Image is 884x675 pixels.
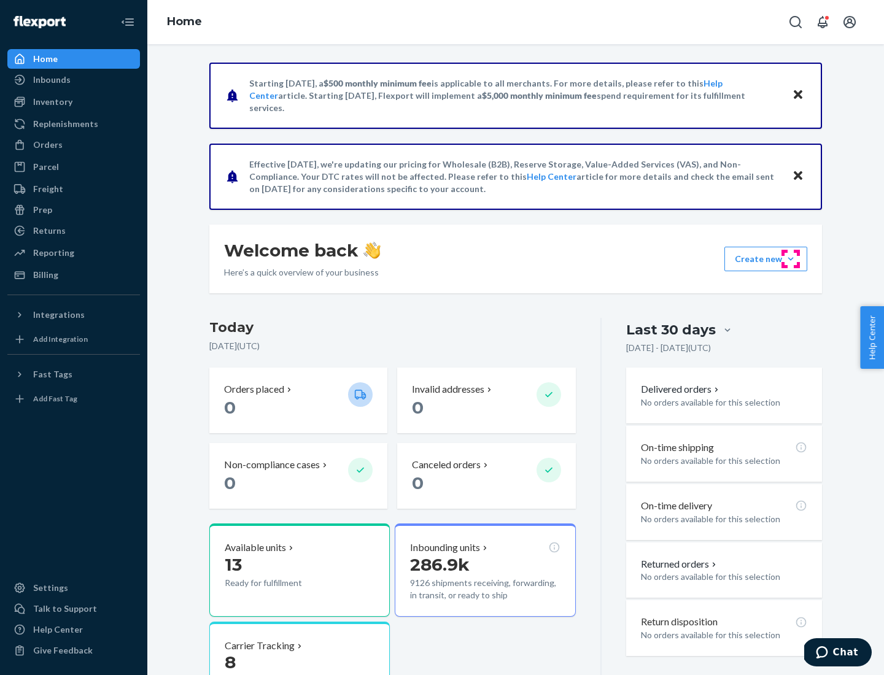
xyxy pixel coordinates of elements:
div: Inventory [33,96,72,108]
button: Open Search Box [783,10,808,34]
a: Add Integration [7,330,140,349]
button: Available units13Ready for fulfillment [209,523,390,617]
button: Give Feedback [7,641,140,660]
button: Integrations [7,305,140,325]
button: Close Navigation [115,10,140,34]
div: Parcel [33,161,59,173]
a: Reporting [7,243,140,263]
button: Close [790,87,806,104]
a: Add Fast Tag [7,389,140,409]
a: Settings [7,578,140,598]
p: On-time delivery [641,499,712,513]
p: No orders available for this selection [641,455,807,467]
p: Non-compliance cases [224,458,320,472]
p: Invalid addresses [412,382,484,396]
span: 0 [224,472,236,493]
div: Reporting [33,247,74,259]
a: Orders [7,135,140,155]
p: Starting [DATE], a is applicable to all merchants. For more details, please refer to this article... [249,77,780,114]
p: Canceled orders [412,458,481,472]
h3: Today [209,318,576,337]
a: Inventory [7,92,140,112]
div: Freight [33,183,63,195]
button: Non-compliance cases 0 [209,443,387,509]
p: Orders placed [224,382,284,396]
div: Help Center [33,623,83,636]
button: Inbounding units286.9k9126 shipments receiving, forwarding, in transit, or ready to ship [395,523,575,617]
div: Integrations [33,309,85,321]
span: 13 [225,554,242,575]
span: 0 [412,472,424,493]
p: Here’s a quick overview of your business [224,266,381,279]
div: Home [33,53,58,65]
button: Returned orders [641,557,719,571]
iframe: Opens a widget where you can chat to one of our agents [804,638,872,669]
button: Invalid addresses 0 [397,368,575,433]
span: $500 monthly minimum fee [324,78,432,88]
div: Last 30 days [626,320,716,339]
p: No orders available for this selection [641,629,807,641]
p: Ready for fulfillment [225,577,338,589]
a: Home [167,15,202,28]
a: Help Center [527,171,576,182]
p: [DATE] - [DATE] ( UTC ) [626,342,711,354]
a: Parcel [7,157,140,177]
div: Billing [33,269,58,281]
ol: breadcrumbs [157,4,212,40]
div: Replenishments [33,118,98,130]
span: 286.9k [410,554,470,575]
p: Available units [225,541,286,555]
span: $5,000 monthly minimum fee [482,90,597,101]
div: Add Integration [33,334,88,344]
button: Fast Tags [7,364,140,384]
button: Talk to Support [7,599,140,619]
button: Open notifications [810,10,835,34]
img: hand-wave emoji [363,242,381,259]
p: No orders available for this selection [641,396,807,409]
a: Help Center [7,620,140,639]
a: Freight [7,179,140,199]
button: Canceled orders 0 [397,443,575,509]
div: Prep [33,204,52,216]
div: Talk to Support [33,603,97,615]
p: Inbounding units [410,541,480,555]
div: Fast Tags [33,368,72,380]
a: Billing [7,265,140,285]
p: Carrier Tracking [225,639,295,653]
p: No orders available for this selection [641,513,807,525]
button: Open account menu [837,10,862,34]
button: Create new [724,247,807,271]
p: No orders available for this selection [641,571,807,583]
p: On-time shipping [641,441,714,455]
a: Home [7,49,140,69]
p: Effective [DATE], we're updating our pricing for Wholesale (B2B), Reserve Storage, Value-Added Se... [249,158,780,195]
span: 8 [225,652,236,673]
span: 0 [224,397,236,418]
img: Flexport logo [14,16,66,28]
div: Inbounds [33,74,71,86]
div: Orders [33,139,63,151]
div: Settings [33,582,68,594]
a: Prep [7,200,140,220]
button: Help Center [860,306,884,369]
a: Returns [7,221,140,241]
a: Replenishments [7,114,140,134]
span: 0 [412,397,424,418]
p: [DATE] ( UTC ) [209,340,576,352]
button: Delivered orders [641,382,721,396]
p: Return disposition [641,615,718,629]
p: 9126 shipments receiving, forwarding, in transit, or ready to ship [410,577,560,601]
h1: Welcome back [224,239,381,261]
div: Give Feedback [33,644,93,657]
div: Returns [33,225,66,237]
a: Inbounds [7,70,140,90]
button: Close [790,168,806,185]
div: Add Fast Tag [33,393,77,404]
button: Orders placed 0 [209,368,387,433]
